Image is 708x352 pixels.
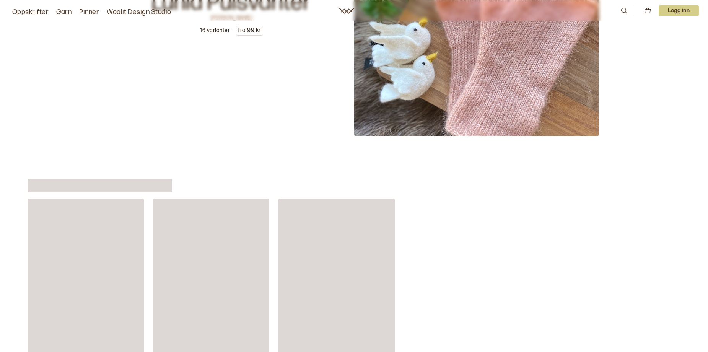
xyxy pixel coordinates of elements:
p: 16 varianter [200,27,230,34]
a: Pinner [79,7,99,18]
button: User dropdown [659,5,699,16]
p: fra 99 kr [236,26,262,35]
p: Logg inn [659,5,699,16]
a: Woolit Design Studio [107,7,171,18]
a: Garn [56,7,72,18]
a: Woolit [339,8,354,14]
a: Oppskrifter [12,7,49,18]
